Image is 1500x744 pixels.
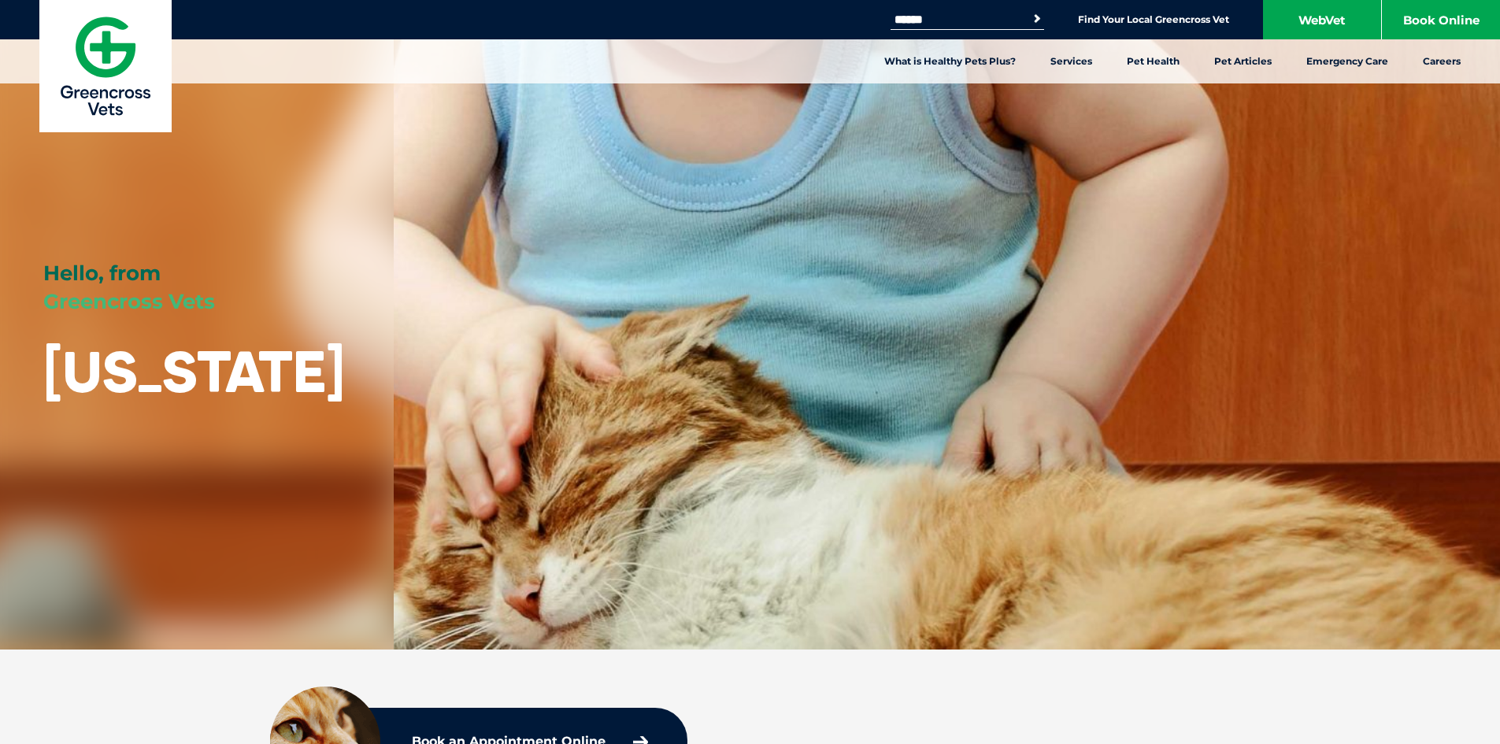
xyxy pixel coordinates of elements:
[1029,11,1045,27] button: Search
[43,289,215,314] span: Greencross Vets
[867,39,1033,83] a: What is Healthy Pets Plus?
[1033,39,1109,83] a: Services
[1197,39,1289,83] a: Pet Articles
[1078,13,1229,26] a: Find Your Local Greencross Vet
[43,261,161,286] span: Hello, from
[1406,39,1478,83] a: Careers
[43,340,345,402] h1: [US_STATE]
[1289,39,1406,83] a: Emergency Care
[1109,39,1197,83] a: Pet Health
